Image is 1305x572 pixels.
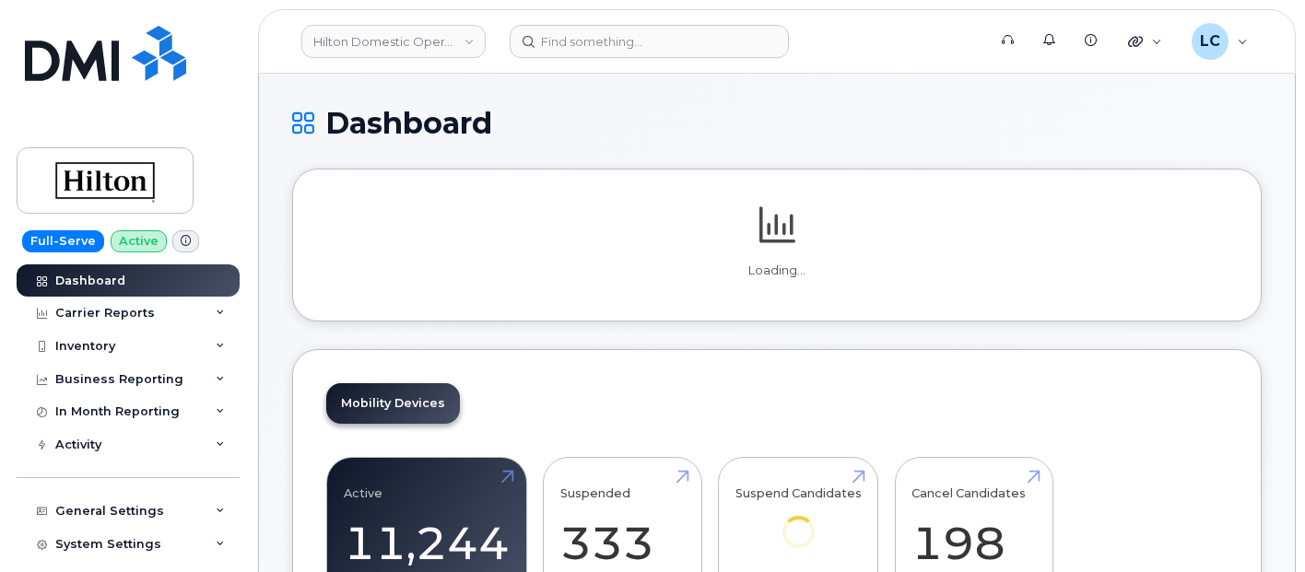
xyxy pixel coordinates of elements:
[326,263,1228,279] p: Loading...
[326,383,460,424] a: Mobility Devices
[292,107,1262,139] h1: Dashboard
